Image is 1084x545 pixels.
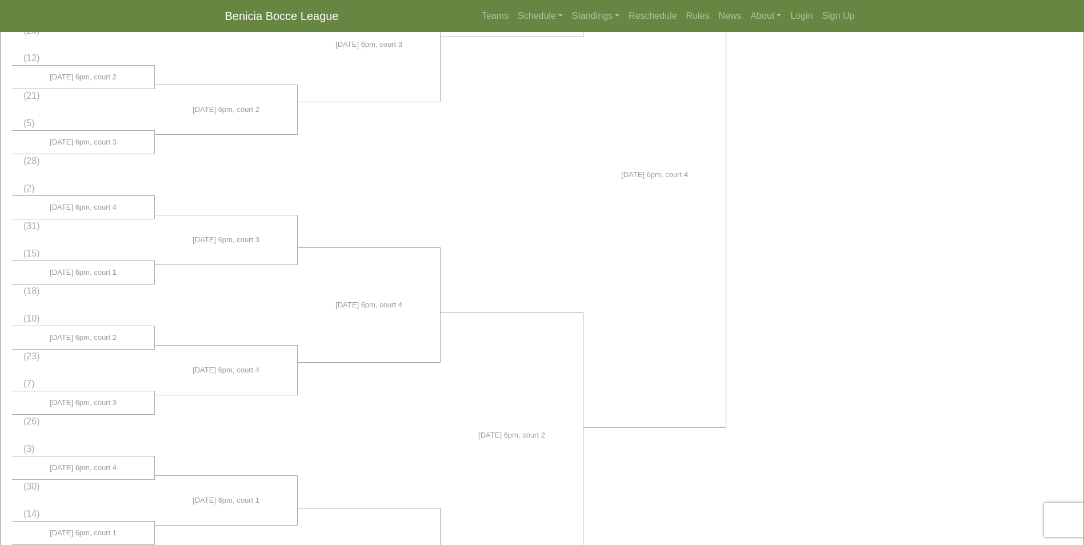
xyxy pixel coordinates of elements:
span: [DATE] 6pm, court 4 [50,202,117,213]
span: [DATE] 6pm, court 4 [50,462,117,474]
span: [DATE] 6pm, court 2 [50,332,117,343]
span: [DATE] 6pm, court 2 [50,71,117,83]
span: [DATE] 6pm, court 3 [335,39,402,50]
span: [DATE] 6pm, court 4 [335,299,402,311]
span: [DATE] 6pm, court 2 [193,104,259,115]
span: [DATE] 6pm, court 2 [478,430,545,441]
span: [DATE] 6pm, court 1 [193,495,259,506]
a: Schedule [513,5,567,27]
span: [DATE] 6pm, court 3 [50,137,117,148]
span: (12) [23,53,39,63]
span: (5) [23,118,35,128]
span: (23) [23,351,39,361]
span: [DATE] 6pm, court 3 [50,397,117,408]
span: (31) [23,221,39,231]
span: (2) [23,183,35,193]
a: Benicia Bocce League [225,5,339,27]
span: (30) [23,482,39,491]
a: Rules [682,5,714,27]
span: [DATE] 6pm, court 4 [193,364,259,376]
span: [DATE] 6pm, court 1 [50,267,117,278]
span: (3) [23,444,35,454]
span: [DATE] 6pm, court 4 [621,169,688,181]
a: Reschedule [624,5,682,27]
span: (14) [23,509,39,519]
span: (28) [23,156,39,166]
a: Login [786,5,817,27]
a: News [714,5,746,27]
a: Teams [477,5,513,27]
span: (26) [23,416,39,426]
a: Standings [567,5,624,27]
span: [DATE] 6pm, court 3 [193,234,259,246]
span: [DATE] 6pm, court 1 [50,527,117,539]
span: (7) [23,379,35,388]
a: About [746,5,786,27]
span: (10) [23,314,39,323]
a: Sign Up [818,5,859,27]
span: (21) [23,91,39,101]
span: (15) [23,249,39,258]
span: (18) [23,286,39,296]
